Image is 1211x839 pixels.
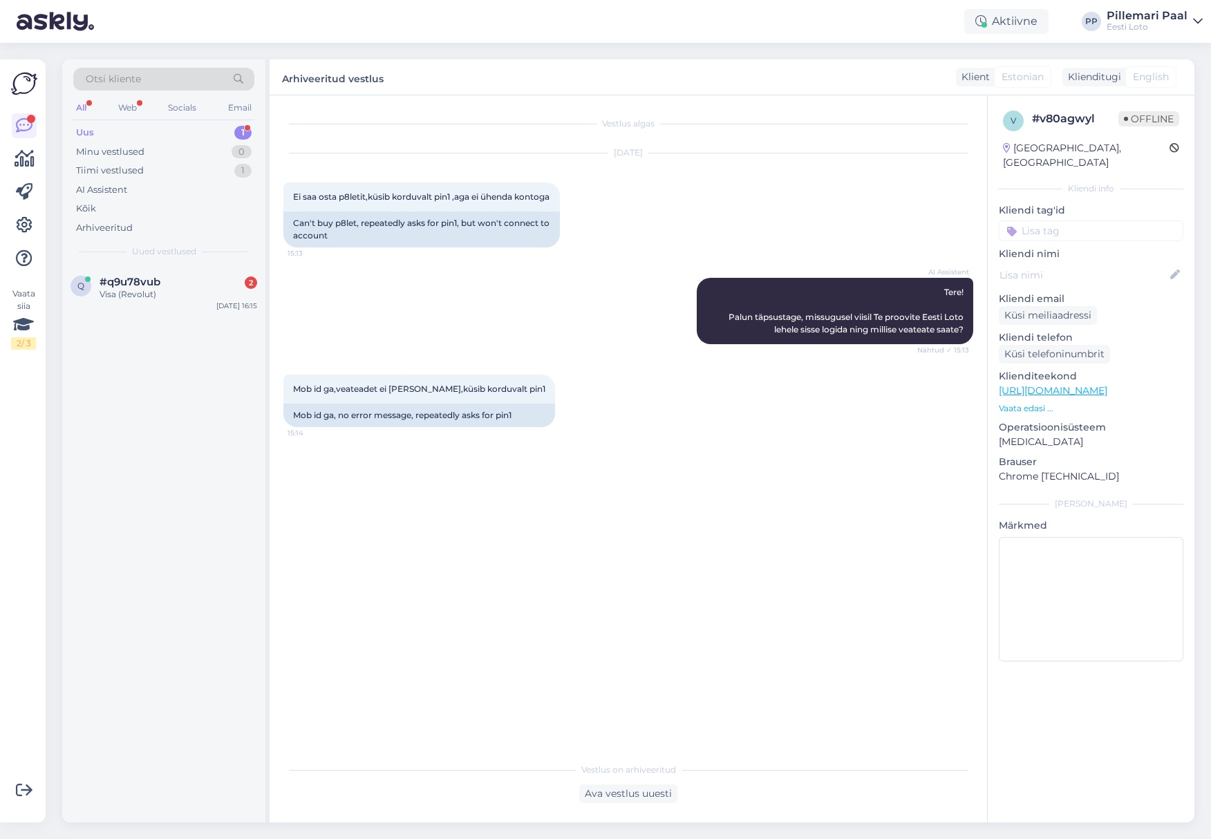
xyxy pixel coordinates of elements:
[283,117,973,130] div: Vestlus algas
[115,99,140,117] div: Web
[999,469,1183,484] p: Chrome [TECHNICAL_ID]
[293,384,545,394] span: Mob id ga,veateadet ei [PERSON_NAME],küsib korduvalt pin1
[76,183,127,197] div: AI Assistent
[999,384,1107,397] a: [URL][DOMAIN_NAME]
[1002,70,1044,84] span: Estonian
[232,145,252,159] div: 0
[283,211,560,247] div: Can't buy p8let, repeatedly asks for pin1, but won't connect to account
[76,221,133,235] div: Arhiveeritud
[234,164,252,178] div: 1
[1082,12,1101,31] div: PP
[1107,10,1187,21] div: Pillemari Paal
[999,182,1183,195] div: Kliendi info
[11,287,36,350] div: Vaata siia
[999,220,1183,241] input: Lisa tag
[288,428,339,438] span: 15:14
[100,288,257,301] div: Visa (Revolut)
[579,784,677,803] div: Ava vestlus uuesti
[76,202,96,216] div: Kõik
[1107,21,1187,32] div: Eesti Loto
[1118,111,1179,126] span: Offline
[76,126,94,140] div: Uus
[956,70,990,84] div: Klient
[999,369,1183,384] p: Klienditeekond
[999,203,1183,218] p: Kliendi tag'id
[282,68,384,86] label: Arhiveeritud vestlus
[999,455,1183,469] p: Brauser
[999,518,1183,533] p: Märkmed
[581,764,676,776] span: Vestlus on arhiveeritud
[1133,70,1169,84] span: English
[165,99,199,117] div: Socials
[1003,141,1170,170] div: [GEOGRAPHIC_DATA], [GEOGRAPHIC_DATA]
[76,145,144,159] div: Minu vestlused
[225,99,254,117] div: Email
[917,267,969,277] span: AI Assistent
[999,402,1183,415] p: Vaata edasi ...
[999,292,1183,306] p: Kliendi email
[11,70,37,97] img: Askly Logo
[234,126,252,140] div: 1
[76,164,144,178] div: Tiimi vestlused
[999,420,1183,435] p: Operatsioonisüsteem
[216,301,257,311] div: [DATE] 16:15
[100,276,160,288] span: #q9u78vub
[132,245,196,258] span: Uued vestlused
[73,99,89,117] div: All
[999,345,1110,364] div: Küsi telefoninumbrit
[999,498,1183,510] div: [PERSON_NAME]
[999,247,1183,261] p: Kliendi nimi
[245,276,257,289] div: 2
[999,306,1097,325] div: Küsi meiliaadressi
[283,147,973,159] div: [DATE]
[1011,115,1016,126] span: v
[964,9,1049,34] div: Aktiivne
[11,337,36,350] div: 2 / 3
[917,345,969,355] span: Nähtud ✓ 15:13
[86,72,141,86] span: Otsi kliente
[77,281,84,291] span: q
[1062,70,1121,84] div: Klienditugi
[283,404,555,427] div: Mob id ga, no error message, repeatedly asks for pin1
[288,248,339,258] span: 15:13
[1032,111,1118,127] div: # v80agwyl
[999,435,1183,449] p: [MEDICAL_DATA]
[999,267,1167,283] input: Lisa nimi
[1107,10,1203,32] a: Pillemari PaalEesti Loto
[293,191,550,202] span: Ei saa osta p8letit,küsib korduvalt pin1 ,aga ei ühenda kontoga
[999,330,1183,345] p: Kliendi telefon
